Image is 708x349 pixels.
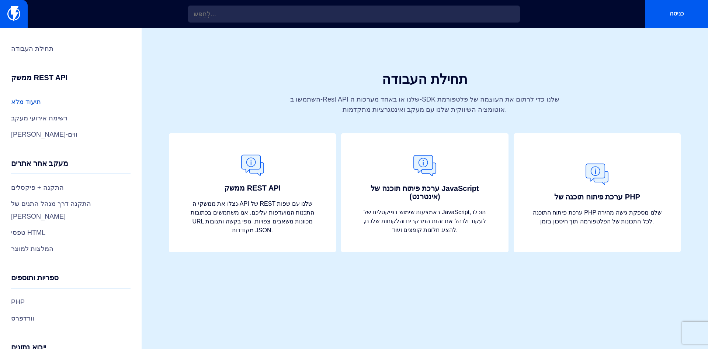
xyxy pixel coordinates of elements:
[11,112,131,124] a: רשימת אירועי מעקב
[582,160,612,189] img: General.png
[11,200,91,220] font: התקנה דרך מנהל התגים של [PERSON_NAME]
[11,184,64,191] font: התקנה + פיקסלים
[364,209,486,233] font: באמצעות שימוש בפיקסלים של JavaScript, תוכלו לעקוב ולנהל את זהות המבקרים והלקוחות שלכם, להציג חלונ...
[169,133,336,253] a: ממשק REST API נצלו את ממשקי ה-API של REST שלנו עם שפות התכנות המועדפות עליכם, אנו משתמשים בכתובות...
[11,226,131,239] a: טפסי HTML
[670,10,684,17] font: כניסה
[11,243,131,255] a: המלצות למוצר
[11,298,25,306] font: PHP
[11,42,131,55] a: תחילת העבודה
[11,114,67,122] font: רשימת אירועי מעקב
[11,159,68,167] font: מעקב אחר אתרים
[533,209,662,225] font: ערכת פיתוח התוכנה PHP שלנו מספקת גישה מהירה לכל התכונות של הפלטפורמה תוך חיסכון בזמן.
[11,45,53,52] font: תחילת העבודה
[11,128,131,141] a: [PERSON_NAME]-ווים
[238,151,267,180] img: General.png
[11,274,59,282] font: ספריות ותוספים
[224,184,281,192] font: ממשק REST API
[11,73,67,82] font: ממשק REST API
[11,296,131,308] a: PHP
[11,198,131,223] a: התקנה דרך מנהל התגים של [PERSON_NAME]
[11,96,131,108] a: תיעוד מלא
[11,312,131,325] a: וורדפרס
[11,98,41,106] font: תיעוד מלא
[11,131,77,138] font: [PERSON_NAME]-ווים
[11,245,53,253] font: המלצות למוצר
[410,151,440,181] img: General.png
[341,133,508,253] a: ערכת פיתוח תוכנה של JavaScript (אינטרנט) באמצעות שימוש בפיקסלים של JavaScript, תוכלו לעקוב ולנהל ...
[188,6,520,23] input: לְחַפֵּשׂ...
[11,229,45,236] font: טפסי HTML
[11,181,131,194] a: התקנה + פיקסלים
[11,315,34,322] font: וורדפרס
[290,96,559,113] font: השתמשו ב-Rest API שלנו או באחד מערכות ה-SDK שלנו כדי לרתום את העוצמה של פלטפורמת אוטומציה השיווקי...
[371,184,479,201] font: ערכת פיתוח תוכנה של JavaScript (אינטרנט)
[554,193,640,201] font: ערכת פיתוח תוכנה של PHP
[191,201,314,233] font: נצלו את ממשקי ה-API של REST שלנו עם שפות התכנות המועדפות עליכם, אנו משתמשים בכתובות URL מכוונות מ...
[382,72,468,87] font: תחילת העבודה
[514,133,681,253] a: ערכת פיתוח תוכנה של PHP ערכת פיתוח התוכנה PHP שלנו מספקת גישה מהירה לכל התכונות של הפלטפורמה תוך ...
